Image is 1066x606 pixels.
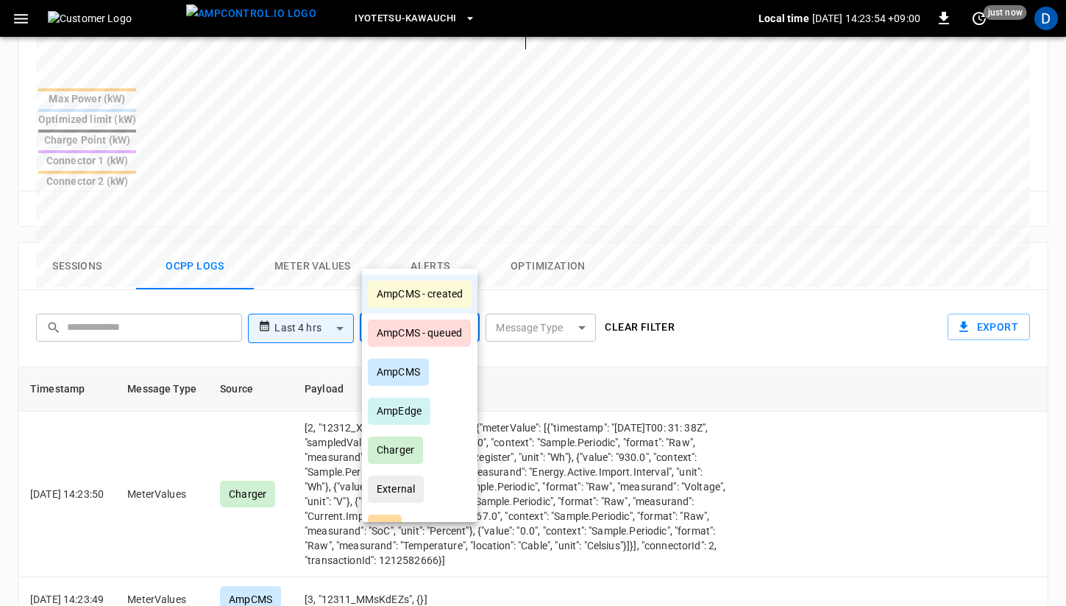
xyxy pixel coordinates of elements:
[368,359,429,386] div: AmpCMS
[368,515,402,542] div: API
[368,476,424,503] div: External
[368,320,471,347] div: AmpCMS - queued
[368,281,472,308] div: AmpCMS - created
[368,398,430,425] div: AmpEdge
[368,437,423,464] div: Charger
